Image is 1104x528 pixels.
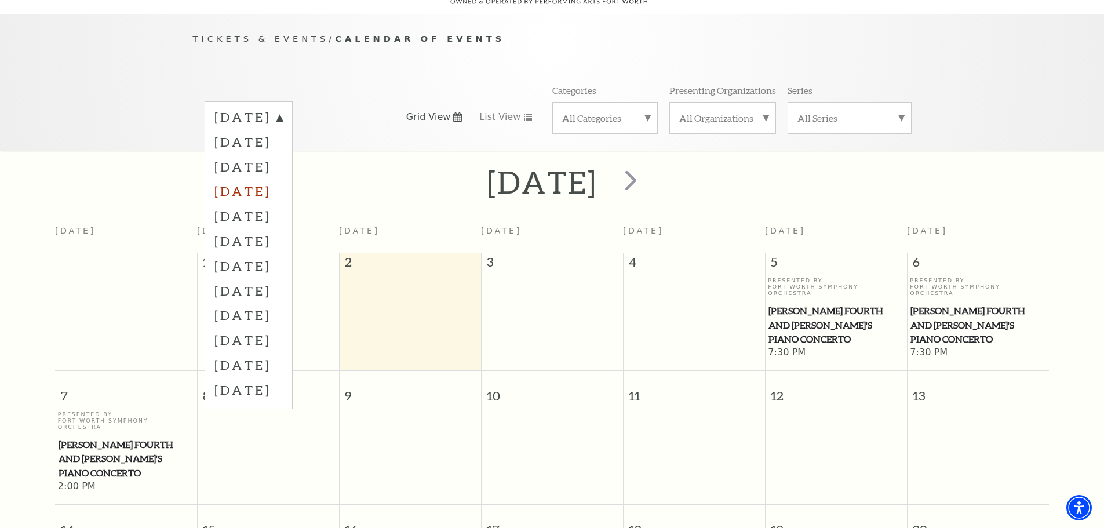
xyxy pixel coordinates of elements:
span: 3 [482,253,623,276]
th: [DATE] [55,219,197,253]
label: [DATE] [214,278,283,303]
div: Accessibility Menu [1066,495,1092,520]
span: 1 [198,253,339,276]
p: Series [788,84,812,96]
span: 6 [908,253,1050,276]
span: [PERSON_NAME] Fourth and [PERSON_NAME]'s Piano Concerto [59,438,194,480]
label: [DATE] [214,303,283,327]
label: [DATE] [214,179,283,203]
span: [DATE] [197,226,238,235]
label: [DATE] [214,253,283,278]
span: 11 [624,371,765,411]
a: Brahms Fourth and Grieg's Piano Concerto [58,438,194,480]
button: next [608,162,650,203]
h2: [DATE] [487,163,597,201]
label: [DATE] [214,108,283,129]
label: [DATE] [214,327,283,352]
span: [DATE] [339,226,380,235]
label: [DATE] [214,228,283,253]
span: 10 [482,371,623,411]
span: List View [479,111,520,123]
p: / [193,32,912,46]
span: [DATE] [765,226,806,235]
label: All Categories [562,112,648,124]
a: Brahms Fourth and Grieg's Piano Concerto [768,304,904,347]
span: [DATE] [907,226,948,235]
span: 13 [908,371,1050,411]
span: [DATE] [623,226,664,235]
span: Grid View [406,111,451,123]
span: 2:00 PM [58,480,194,493]
span: 8 [198,371,339,411]
span: [PERSON_NAME] Fourth and [PERSON_NAME]'s Piano Concerto [910,304,1045,347]
span: 4 [624,253,765,276]
p: Categories [552,84,596,96]
span: Tickets & Events [193,34,329,43]
span: 2 [340,253,481,276]
label: All Organizations [679,112,766,124]
p: Presenting Organizations [669,84,776,96]
span: [DATE] [481,226,522,235]
span: 7 [55,371,197,411]
label: All Series [797,112,902,124]
a: Brahms Fourth and Grieg's Piano Concerto [910,304,1046,347]
span: 7:30 PM [768,347,904,359]
span: 9 [340,371,481,411]
label: [DATE] [214,377,283,402]
label: [DATE] [214,129,283,154]
p: Presented By Fort Worth Symphony Orchestra [910,277,1046,297]
label: [DATE] [214,154,283,179]
span: 7:30 PM [910,347,1046,359]
label: [DATE] [214,352,283,377]
span: 12 [766,371,907,411]
span: 5 [766,253,907,276]
span: [PERSON_NAME] Fourth and [PERSON_NAME]'s Piano Concerto [768,304,903,347]
p: Presented By Fort Worth Symphony Orchestra [768,277,904,297]
span: Calendar of Events [335,34,505,43]
p: Presented By Fort Worth Symphony Orchestra [58,411,194,431]
label: [DATE] [214,203,283,228]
